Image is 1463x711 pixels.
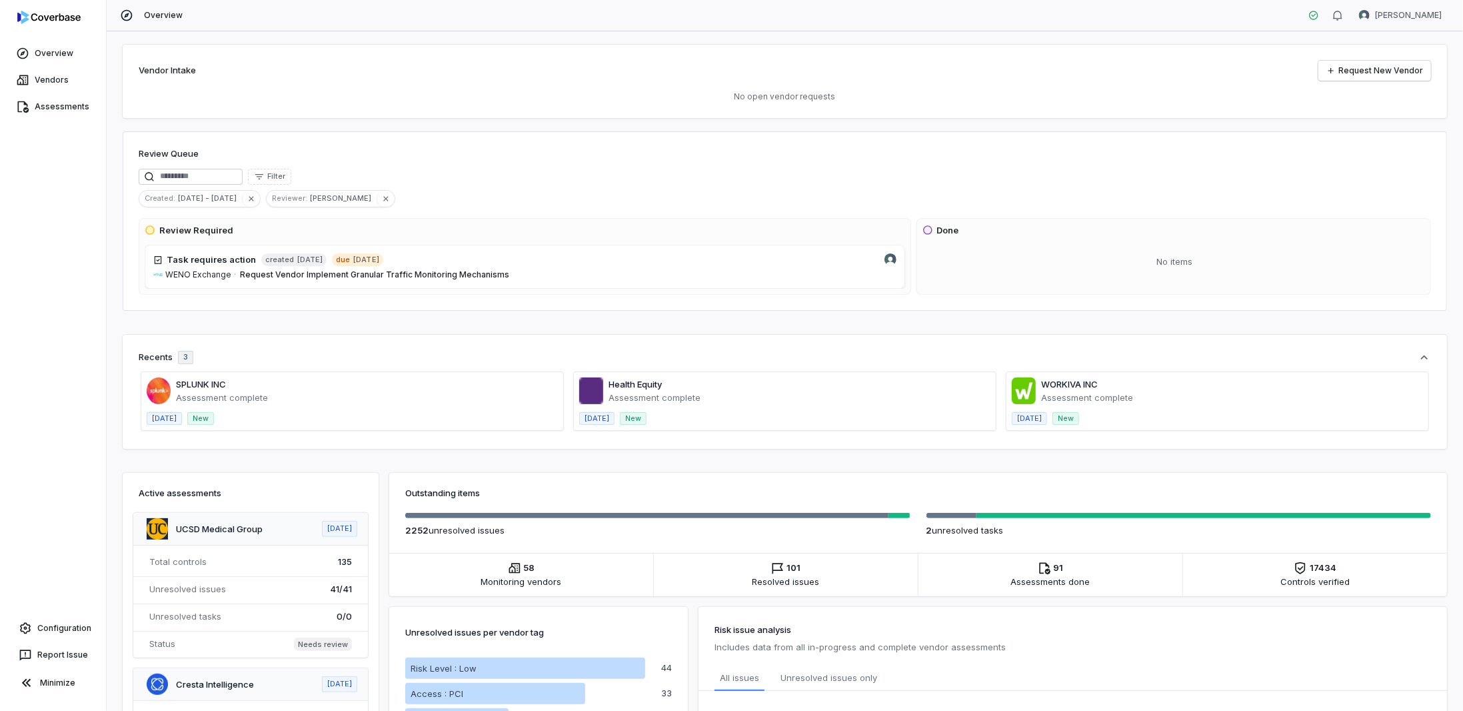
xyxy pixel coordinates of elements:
[234,269,236,280] span: ·
[139,192,178,204] span: Created :
[787,562,801,575] span: 101
[720,671,759,684] span: All issues
[1310,562,1336,575] span: 17434
[609,379,662,390] a: Health Equity
[240,269,509,279] span: Request Vendor Implement Granular Traffic Monitoring Mechanisms
[405,623,544,642] p: Unresolved issues per vendor tag
[267,192,310,204] span: Reviewer :
[752,575,820,588] span: Resolved issues
[267,171,285,181] span: Filter
[405,525,429,536] span: 2252
[165,269,231,280] span: WENO Exchange
[248,169,291,185] button: Filter
[139,147,199,161] h1: Review Queue
[139,91,1431,102] p: No open vendor requests
[1318,61,1431,81] a: Request New Vendor
[5,670,101,696] button: Minimize
[780,671,877,686] span: Unresolved issues only
[661,664,672,672] p: 44
[3,68,103,92] a: Vendors
[17,11,81,24] img: logo-D7KZi-bG.svg
[144,10,183,21] span: Overview
[167,253,256,267] h4: Task requires action
[1375,10,1442,21] span: [PERSON_NAME]
[411,662,477,675] p: Risk Level : Low
[1280,575,1350,588] span: Controls verified
[176,524,263,534] a: UCSD Medical Group
[353,255,379,265] span: [DATE]
[3,41,103,65] a: Overview
[1351,5,1450,25] button: Robert VanMeeteren avatar[PERSON_NAME]
[159,224,233,237] h3: Review Required
[297,255,323,265] span: [DATE]
[139,486,363,500] h3: Active assessments
[176,679,254,690] a: Cresta Intelligence
[1011,575,1090,588] span: Assessments done
[884,253,896,265] img: Robert VanMeeteren avatar
[145,245,905,289] a: Robert VanMeeteren avatarTask requires actioncreated[DATE]due[DATE]wenoexchange.comWENO Exchange·...
[310,192,377,204] span: [PERSON_NAME]
[661,689,672,698] p: 33
[176,379,226,390] a: SPLUNK INC
[411,687,463,700] p: Access : PCI
[139,64,196,77] h2: Vendor Intake
[265,255,294,265] span: created
[139,351,193,364] div: Recents
[926,524,1432,537] p: unresolved task s
[524,562,535,575] span: 58
[139,351,1431,364] button: Recents3
[3,95,103,119] a: Assessments
[715,623,1431,636] h3: Risk issue analysis
[481,575,562,588] span: Monitoring vendors
[1359,10,1370,21] img: Robert VanMeeteren avatar
[405,486,1431,500] h3: Outstanding items
[1054,562,1064,575] span: 91
[922,245,1428,279] div: No items
[1041,379,1098,390] a: WORKIVA INC
[183,352,188,362] span: 3
[5,643,101,667] button: Report Issue
[926,525,932,536] span: 2
[937,224,959,237] h3: Done
[405,524,910,537] p: unresolved issue s
[336,255,350,265] span: due
[178,192,242,204] span: [DATE] - [DATE]
[5,616,101,640] a: Configuration
[715,639,1431,655] p: Includes data from all in-progress and complete vendor assessments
